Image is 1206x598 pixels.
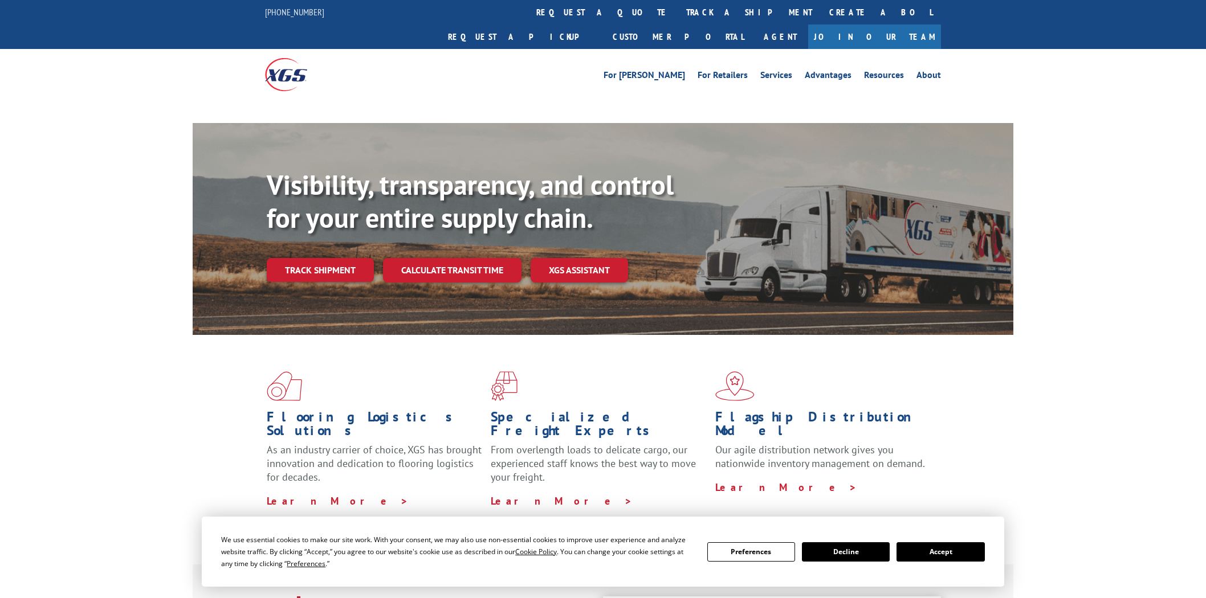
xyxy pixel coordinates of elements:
span: Preferences [287,559,325,568]
h1: Specialized Freight Experts [491,410,706,443]
a: For Retailers [698,71,748,83]
a: For [PERSON_NAME] [604,71,685,83]
button: Decline [802,542,890,562]
a: Join Our Team [808,24,941,49]
span: Our agile distribution network gives you nationwide inventory management on demand. [715,443,925,470]
a: Learn More > [267,494,409,507]
a: Agent [752,24,808,49]
span: Cookie Policy [515,547,557,556]
a: Customer Portal [604,24,752,49]
a: Learn More > [491,494,633,507]
a: Resources [864,71,904,83]
a: Learn More > [715,481,857,494]
button: Accept [897,542,984,562]
h1: Flooring Logistics Solutions [267,410,482,443]
div: We use essential cookies to make our site work. With your consent, we may also use non-essential ... [221,534,693,570]
span: As an industry carrier of choice, XGS has brought innovation and dedication to flooring logistics... [267,443,482,484]
a: Calculate transit time [383,258,521,282]
a: XGS ASSISTANT [531,258,628,282]
p: From overlength loads to delicate cargo, our experienced staff knows the best way to move your fr... [491,443,706,494]
img: xgs-icon-flagship-distribution-model-red [715,371,755,401]
a: [PHONE_NUMBER] [265,6,324,18]
button: Preferences [707,542,795,562]
a: Services [760,71,792,83]
div: Cookie Consent Prompt [202,517,1004,587]
img: xgs-icon-total-supply-chain-intelligence-red [267,371,302,401]
b: Visibility, transparency, and control for your entire supply chain. [267,167,674,235]
img: xgs-icon-focused-on-flooring-red [491,371,518,401]
a: Track shipment [267,258,374,282]
h1: Flagship Distribution Model [715,410,931,443]
a: Request a pickup [439,24,604,49]
a: Advantages [805,71,851,83]
a: About [916,71,941,83]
